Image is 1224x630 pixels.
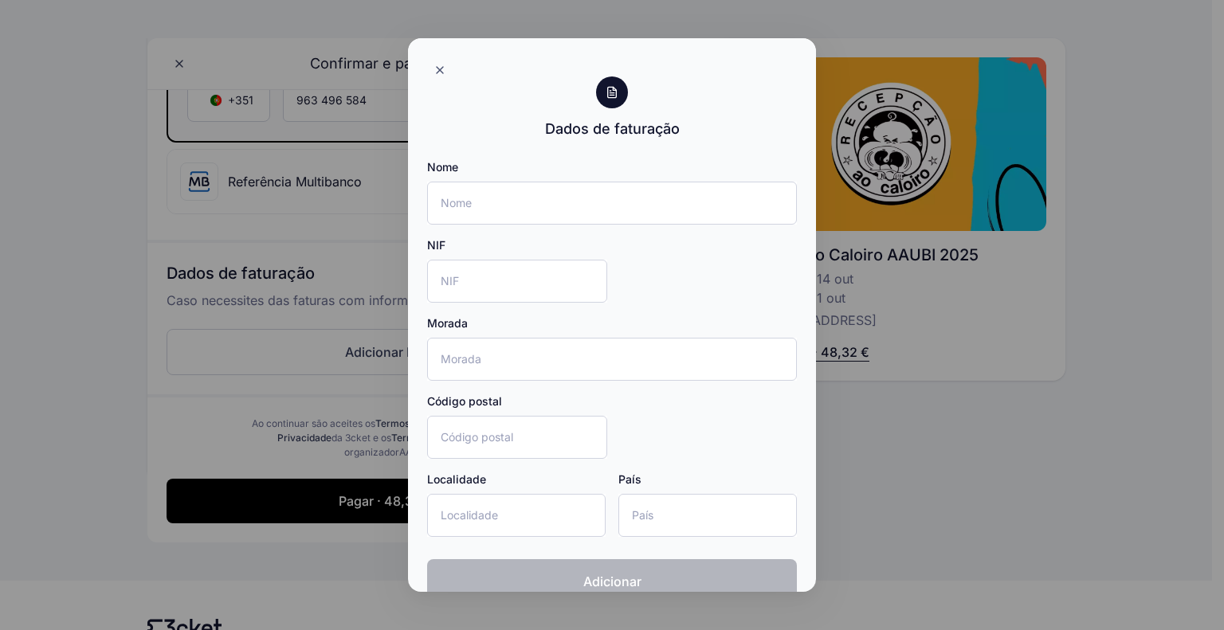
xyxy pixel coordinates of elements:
[427,393,502,409] label: Código postal
[427,416,607,459] input: Código postal
[545,118,680,140] div: Dados de faturação
[618,472,641,487] label: País
[427,559,797,604] button: Adicionar
[583,572,641,591] span: Adicionar
[427,159,458,175] label: Nome
[427,260,607,303] input: NIF
[427,494,606,537] input: Localidade
[427,182,797,225] input: Nome
[618,494,797,537] input: País
[427,315,468,331] label: Morada
[427,338,797,381] input: Morada
[427,237,445,253] label: NIF
[427,472,486,487] label: Localidade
